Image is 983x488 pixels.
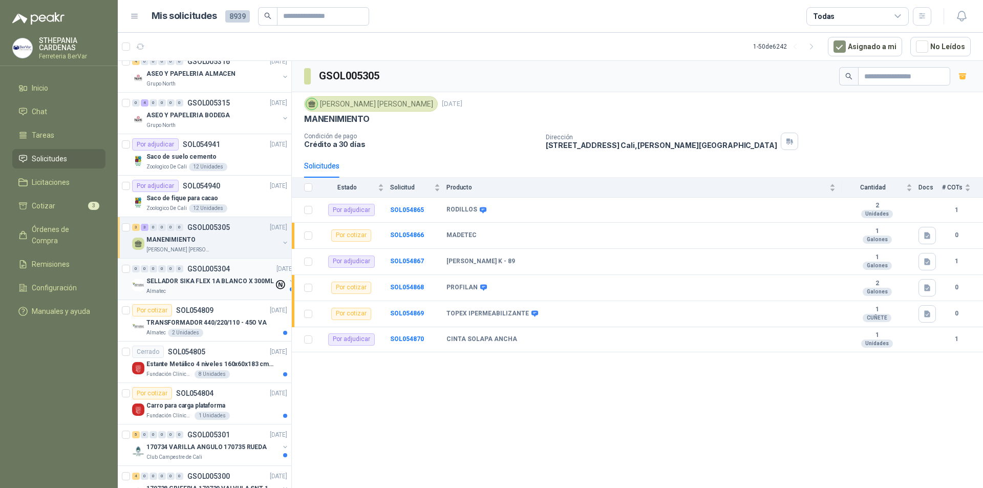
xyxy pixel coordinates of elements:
[12,196,105,216] a: Cotizar3
[328,204,375,216] div: Por adjudicar
[32,106,47,117] span: Chat
[942,257,971,266] b: 1
[149,99,157,107] div: 0
[167,58,175,65] div: 0
[132,429,289,461] a: 5 0 0 0 0 0 GSOL005301[DATE] Company Logo170734 VARILLA ANGULO 170735 RUEDAClub Campestre de Cali
[446,258,515,266] b: [PERSON_NAME] K - 89
[842,202,912,210] b: 2
[158,224,166,231] div: 0
[149,265,157,272] div: 0
[149,473,157,480] div: 0
[132,224,140,231] div: 3
[32,200,55,211] span: Cotizar
[132,445,144,457] img: Company Logo
[158,473,166,480] div: 0
[446,231,477,240] b: MADETEC
[141,265,148,272] div: 0
[146,401,225,411] p: Carro para carga plataforma
[32,259,70,270] span: Remisiones
[12,302,105,321] a: Manuales y ayuda
[132,431,140,438] div: 5
[918,178,942,198] th: Docs
[32,153,67,164] span: Solicitudes
[12,278,105,298] a: Configuración
[446,184,827,191] span: Producto
[167,265,175,272] div: 0
[942,309,971,319] b: 0
[176,473,183,480] div: 0
[176,224,183,231] div: 0
[270,57,287,67] p: [DATE]
[132,113,144,125] img: Company Logo
[146,318,267,328] p: TRANSFORMADOR 440/220/110 - 45O VA
[39,53,105,59] p: Ferreteria BerVar
[167,431,175,438] div: 0
[146,329,166,337] p: Almatec
[331,282,371,294] div: Por cotizar
[132,304,172,316] div: Por cotizar
[146,121,176,130] p: Grupo North
[118,176,291,217] a: Por adjudicarSOL054940[DATE] Company LogoSaco de fique para cacaoZoologico De Cali12 Unidades
[863,236,892,244] div: Galones
[270,306,287,315] p: [DATE]
[132,404,144,416] img: Company Logo
[141,431,148,438] div: 0
[304,160,339,172] div: Solicitudes
[176,390,213,397] p: SOL054804
[12,125,105,145] a: Tareas
[390,310,424,317] b: SOL054869
[12,102,105,121] a: Chat
[187,99,230,107] p: GSOL005315
[390,206,424,214] a: SOL054865
[442,99,462,109] p: [DATE]
[132,196,144,208] img: Company Logo
[187,58,230,65] p: GSOL005316
[141,58,148,65] div: 0
[32,282,77,293] span: Configuración
[842,253,912,262] b: 1
[195,370,230,378] div: 8 Unidades
[187,431,230,438] p: GSOL005301
[146,194,218,203] p: Saco de fique para cacao
[141,473,148,480] div: 0
[861,210,893,218] div: Unidades
[146,80,176,88] p: Grupo North
[152,9,217,24] h1: Mis solicitudes
[446,284,478,292] b: PROFILAN
[842,280,912,288] b: 2
[12,78,105,98] a: Inicio
[146,163,187,171] p: Zoologico De Cali
[146,246,211,254] p: [PERSON_NAME] [PERSON_NAME]
[863,314,891,322] div: CUÑETE
[158,58,166,65] div: 0
[146,277,274,286] p: SELLADOR SIKA FLEX 1A BLANCO X 300ML
[176,265,183,272] div: 0
[845,73,852,80] span: search
[270,223,287,232] p: [DATE]
[146,111,230,120] p: ASEO Y PAPELERIA BODEGA
[168,348,205,355] p: SOL054805
[942,184,963,191] span: # COTs
[304,133,538,140] p: Condición de pago
[146,69,236,79] p: ASEO Y PAPELERIA ALMACEN
[132,72,144,84] img: Company Logo
[118,342,291,383] a: CerradoSOL054805[DATE] Company LogoEstante Metálico 4 niveles 160x60x183 cm FixserFundación Clíni...
[132,265,140,272] div: 0
[842,331,912,340] b: 1
[118,134,291,176] a: Por adjudicarSOL054941[DATE] Company LogoSaco de suelo cementoZoologico De Cali12 Unidades
[167,473,175,480] div: 0
[168,329,203,337] div: 2 Unidades
[158,431,166,438] div: 0
[32,82,48,94] span: Inicio
[446,178,842,198] th: Producto
[149,224,157,231] div: 0
[753,38,820,55] div: 1 - 50 de 6242
[146,287,166,295] p: Almatec
[390,284,424,291] b: SOL054868
[132,346,164,358] div: Cerrado
[39,37,105,51] p: STHEPANIA CARDENAS
[12,173,105,192] a: Licitaciones
[264,12,271,19] span: search
[270,181,287,191] p: [DATE]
